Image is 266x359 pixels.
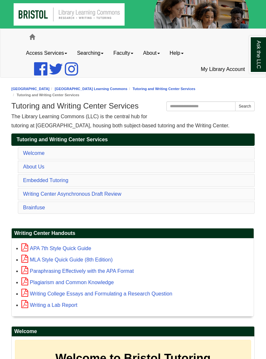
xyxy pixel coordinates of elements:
a: About [138,45,165,61]
a: Writing Center Asynchronous Draft Review [23,191,121,197]
h2: Welcome [12,327,254,337]
div: Guide Pages [11,133,255,323]
button: Search [235,101,255,111]
span: The Library Learning Commons (LLC) is the central hub for tutoring at [GEOGRAPHIC_DATA], housing ... [11,114,229,128]
a: Welcome [23,150,44,156]
a: Writing College Essays and Formulating a Research Question [21,291,172,296]
a: Brainfuse [23,205,45,210]
a: Faculty [108,45,138,61]
a: Searching [72,45,108,61]
a: My Library Account [196,61,250,77]
a: Embedded Tutoring [23,178,68,183]
a: Tutoring and Writing Center Services [133,87,195,91]
h1: Tutoring and Writing Center Services [11,101,255,110]
a: APA 7th Style Quick Guide [21,246,91,251]
span: Tutoring and Writing Center Services [17,137,108,142]
a: Plagiarism and Common Knowledge [21,280,114,285]
a: [GEOGRAPHIC_DATA] Learning Commons [55,87,127,91]
nav: breadcrumb [11,86,255,98]
h2: Writing Center Handouts [12,228,254,238]
a: [GEOGRAPHIC_DATA] [11,87,50,91]
a: Help [165,45,188,61]
a: Tutoring and Writing Center Services [11,133,255,146]
a: Paraphrasing Effectively with the APA Format [21,268,134,274]
a: Writing a Lab Report [21,302,77,308]
li: Tutoring and Writing Center Services [11,92,79,98]
a: MLA Style Quick Guide (8th Edition) [21,257,113,262]
a: Access Services [21,45,72,61]
a: About Us [23,164,44,169]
